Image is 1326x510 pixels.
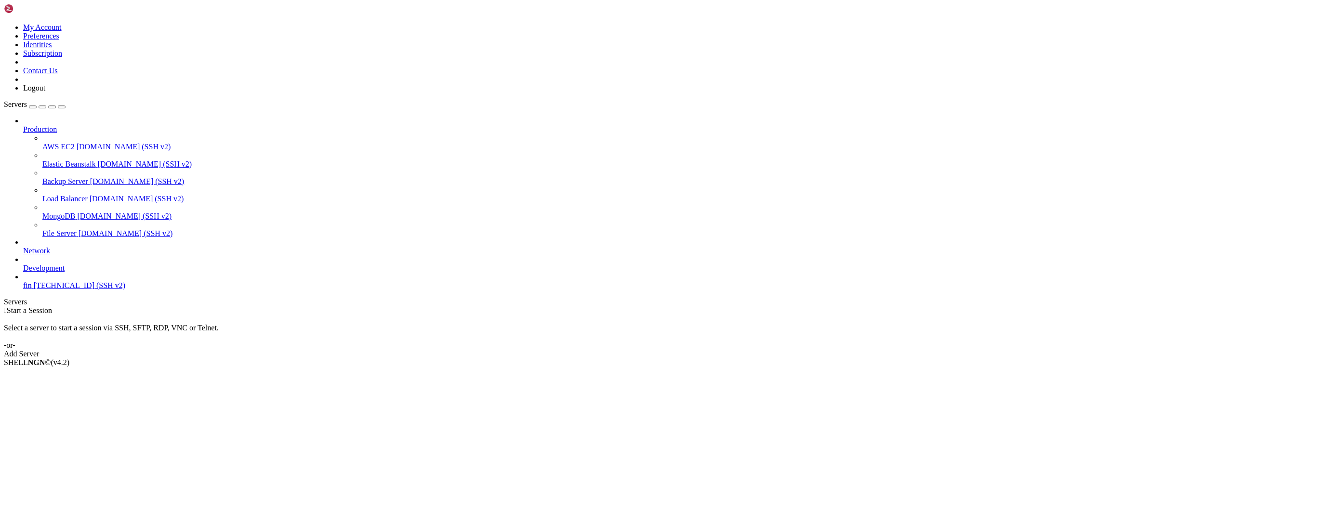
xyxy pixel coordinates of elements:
[4,350,1322,358] div: Add Server
[42,177,1322,186] a: Backup Server [DOMAIN_NAME] (SSH v2)
[23,255,1322,273] li: Development
[4,298,1322,306] div: Servers
[23,264,65,272] span: Development
[42,169,1322,186] li: Backup Server [DOMAIN_NAME] (SSH v2)
[4,315,1322,350] div: Select a server to start a session via SSH, SFTP, RDP, VNC or Telnet. -or-
[4,358,69,366] span: SHELL ©
[42,151,1322,169] li: Elastic Beanstalk [DOMAIN_NAME] (SSH v2)
[23,84,45,92] a: Logout
[42,229,77,237] span: File Server
[4,100,27,108] span: Servers
[42,134,1322,151] li: AWS EC2 [DOMAIN_NAME] (SSH v2)
[79,229,173,237] span: [DOMAIN_NAME] (SSH v2)
[34,281,125,289] span: [TECHNICAL_ID] (SSH v2)
[42,212,75,220] span: MongoDB
[51,358,70,366] span: 4.2.0
[23,66,58,75] a: Contact Us
[23,247,1322,255] a: Network
[42,195,1322,203] a: Load Balancer [DOMAIN_NAME] (SSH v2)
[23,281,32,289] span: fin
[4,4,59,13] img: Shellngn
[23,49,62,57] a: Subscription
[23,247,50,255] span: Network
[98,160,192,168] span: [DOMAIN_NAME] (SSH v2)
[23,117,1322,238] li: Production
[23,238,1322,255] li: Network
[28,358,45,366] b: NGN
[42,143,75,151] span: AWS EC2
[42,229,1322,238] a: File Server [DOMAIN_NAME] (SSH v2)
[4,306,7,314] span: 
[23,264,1322,273] a: Development
[42,177,88,185] span: Backup Server
[77,212,172,220] span: [DOMAIN_NAME] (SSH v2)
[7,306,52,314] span: Start a Session
[4,100,66,108] a: Servers
[42,195,88,203] span: Load Balancer
[77,143,171,151] span: [DOMAIN_NAME] (SSH v2)
[42,186,1322,203] li: Load Balancer [DOMAIN_NAME] (SSH v2)
[42,212,1322,221] a: MongoDB [DOMAIN_NAME] (SSH v2)
[23,281,1322,290] a: fin [TECHNICAL_ID] (SSH v2)
[23,125,57,133] span: Production
[90,195,184,203] span: [DOMAIN_NAME] (SSH v2)
[42,143,1322,151] a: AWS EC2 [DOMAIN_NAME] (SSH v2)
[42,160,96,168] span: Elastic Beanstalk
[23,125,1322,134] a: Production
[23,273,1322,290] li: fin [TECHNICAL_ID] (SSH v2)
[90,177,185,185] span: [DOMAIN_NAME] (SSH v2)
[42,160,1322,169] a: Elastic Beanstalk [DOMAIN_NAME] (SSH v2)
[23,23,62,31] a: My Account
[23,40,52,49] a: Identities
[42,221,1322,238] li: File Server [DOMAIN_NAME] (SSH v2)
[23,32,59,40] a: Preferences
[42,203,1322,221] li: MongoDB [DOMAIN_NAME] (SSH v2)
